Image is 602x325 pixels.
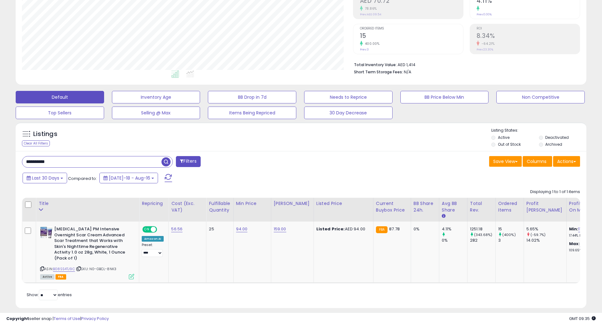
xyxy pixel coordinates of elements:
li: AED 1,414 [354,60,575,68]
div: Amazon AI [142,236,164,242]
span: 87.78 [389,226,400,232]
div: Min Price [236,200,268,207]
div: Cost (Exc. VAT) [171,200,203,213]
div: 1251.18 [470,226,495,232]
small: (-59.7%) [531,232,546,237]
div: 5.65% [526,226,566,232]
a: Terms of Use [54,316,80,322]
span: Show: entries [27,292,72,298]
button: Default [16,91,104,103]
div: BB Share 24h. [414,200,436,213]
div: 25 [209,226,228,232]
small: 78.86% [363,6,377,11]
button: Filters [176,156,200,167]
div: Total Rev. [470,200,493,213]
div: Title [39,200,136,207]
a: Privacy Policy [81,316,109,322]
button: BB Price Below Min [400,91,489,103]
div: AED 94.00 [316,226,368,232]
a: 159.00 [274,226,286,232]
div: 0% [442,238,467,243]
button: Items Being Repriced [208,107,296,119]
div: Fulfillable Quantity [209,200,230,213]
div: [PERSON_NAME] [274,200,311,207]
span: | SKU: N0-GBCL-8NK3 [76,266,116,271]
div: Listed Price [316,200,371,207]
b: [MEDICAL_DATA] PM Intensive Overnight Scar Cream Advanced Scar Treatment that Works with Skin's N... [54,226,130,263]
button: Non Competitive [496,91,585,103]
button: Selling @ Max [112,107,200,119]
div: seller snap | | [6,316,109,322]
small: (343.68%) [474,232,492,237]
a: 40.96 [580,241,591,247]
button: Save View [489,156,522,167]
div: 14.02% [526,238,566,243]
span: N/A [404,69,411,75]
b: Max: [569,241,580,247]
h2: 15 [360,32,463,41]
button: [DATE]-18 - Aug-16 [99,173,158,183]
span: 2025-09-16 09:35 GMT [569,316,596,322]
small: Prev: 0.00% [477,13,492,16]
span: Ordered Items [360,27,463,30]
label: Deactivated [545,135,569,140]
div: Current Buybox Price [376,200,408,213]
span: ON [143,227,151,232]
button: Actions [553,156,580,167]
small: Avg BB Share. [442,213,446,219]
small: Prev: 23.30% [477,48,493,51]
label: Out of Stock [498,142,521,147]
div: 0% [414,226,434,232]
div: Profit [PERSON_NAME] [526,200,564,213]
h5: Listings [33,130,57,139]
a: 11.02 [578,226,587,232]
div: 282 [470,238,495,243]
p: Listing States: [491,128,586,134]
span: Last 30 Days [32,175,59,181]
a: B08SS4TJ9C [53,266,75,272]
span: ROI [477,27,580,30]
span: Compared to: [68,176,97,181]
img: 51wC2bOLWnL._SL40_.jpg [40,226,53,239]
div: Ordered Items [498,200,521,213]
small: (400%) [502,232,516,237]
div: Preset: [142,243,164,257]
small: 400.00% [363,41,380,46]
div: 15 [498,226,524,232]
button: Columns [523,156,552,167]
b: Min: [569,226,578,232]
small: -64.21% [479,41,495,46]
div: Repricing [142,200,166,207]
b: Short Term Storage Fees: [354,69,403,75]
span: OFF [156,227,166,232]
a: 94.00 [236,226,248,232]
b: Listed Price: [316,226,345,232]
h2: 8.34% [477,32,580,41]
label: Active [498,135,510,140]
div: Clear All Filters [22,140,50,146]
div: 3 [498,238,524,243]
button: BB Drop in 7d [208,91,296,103]
div: Displaying 1 to 1 of 1 items [530,189,580,195]
b: Total Inventory Value: [354,62,397,67]
small: FBA [376,226,388,233]
span: All listings currently available for purchase on Amazon [40,274,55,280]
strong: Copyright [6,316,29,322]
button: 30 Day Decrease [304,107,393,119]
span: FBA [55,274,66,280]
button: Top Sellers [16,107,104,119]
div: 4.11% [442,226,467,232]
label: Archived [545,142,562,147]
button: Inventory Age [112,91,200,103]
button: Needs to Reprice [304,91,393,103]
a: 56.56 [171,226,182,232]
small: Prev: AED 39.54 [360,13,381,16]
span: [DATE]-18 - Aug-16 [109,175,150,181]
div: ASIN: [40,226,134,279]
span: Columns [527,158,547,165]
div: Avg BB Share [442,200,465,213]
small: Prev: 3 [360,48,369,51]
button: Last 30 Days [23,173,67,183]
